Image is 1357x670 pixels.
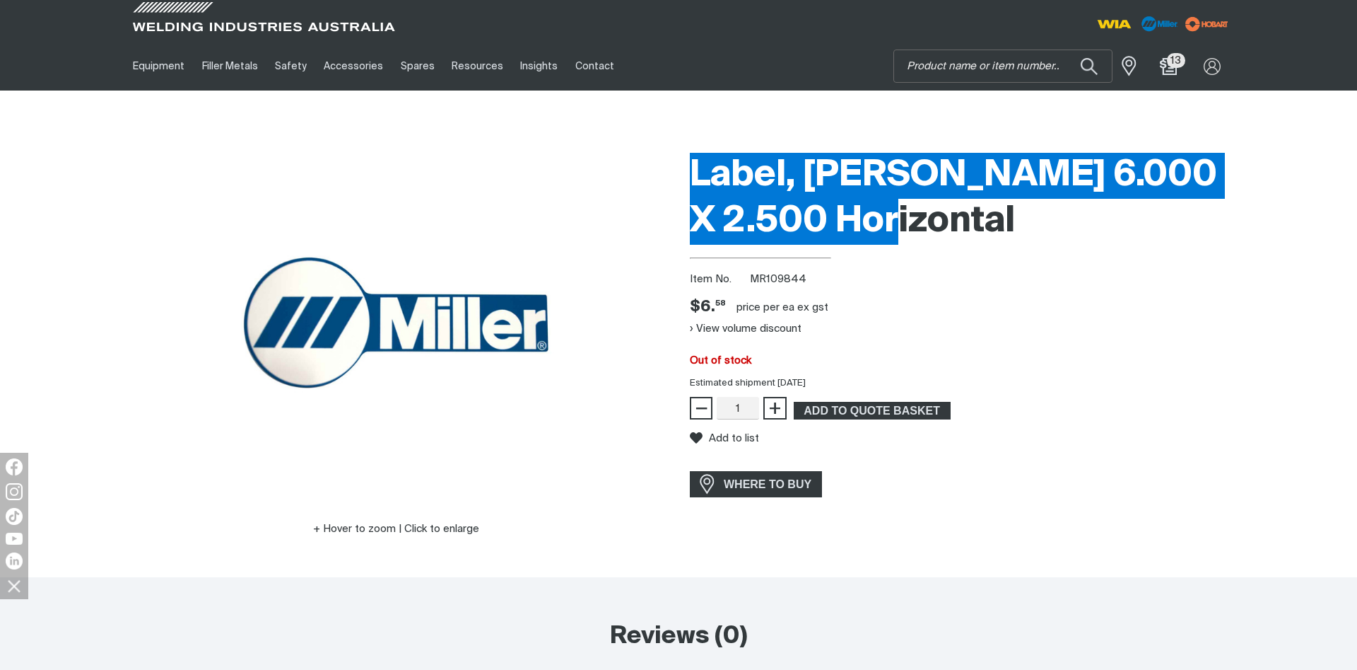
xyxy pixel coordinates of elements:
[768,396,782,420] span: +
[709,432,759,444] span: Add to list
[6,553,23,570] img: LinkedIn
[690,432,759,444] button: Add to list
[315,42,392,91] a: Accessories
[678,376,1244,391] div: Estimated shipment [DATE]
[6,483,23,500] img: Instagram
[392,42,443,91] a: Spares
[715,473,821,496] span: WHERE TO BUY
[6,458,23,475] img: Facebook
[567,42,623,91] a: Contact
[690,471,822,497] a: WHERE TO BUY
[797,301,828,315] div: ex gst
[736,301,794,315] div: price per EA
[1065,50,1113,83] button: Search products
[690,297,726,318] div: Price
[690,297,726,318] span: $6.
[794,402,951,420] button: Add Label, Miller 6.000 X 2.500 Horizontal to the shopping cart
[443,42,512,91] a: Resources
[219,146,572,499] img: Label, Miller 6.000 X 2.500 Horizontal
[690,355,751,366] span: Out of stock
[193,42,266,91] a: Filler Metals
[1181,13,1233,35] img: miller
[6,533,23,545] img: YouTube
[690,272,747,288] span: Item No.
[266,42,315,91] a: Safety
[124,42,956,91] nav: Main
[795,402,949,420] span: ADD TO QUOTE BASKET
[6,508,23,525] img: TikTok
[305,521,488,538] button: Hover to zoom | Click to enlarge
[894,50,1112,82] input: Product name or item number...
[124,42,193,91] a: Equipment
[396,621,961,652] h2: Reviews (0)
[695,396,708,420] span: −
[690,153,1233,245] h1: Label, [PERSON_NAME] 6.000 X 2.500 Horizontal
[715,299,726,307] sup: 58
[750,274,806,284] span: MR109844
[2,574,26,598] img: hide socials
[690,318,801,340] button: View volume discount
[512,42,566,91] a: Insights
